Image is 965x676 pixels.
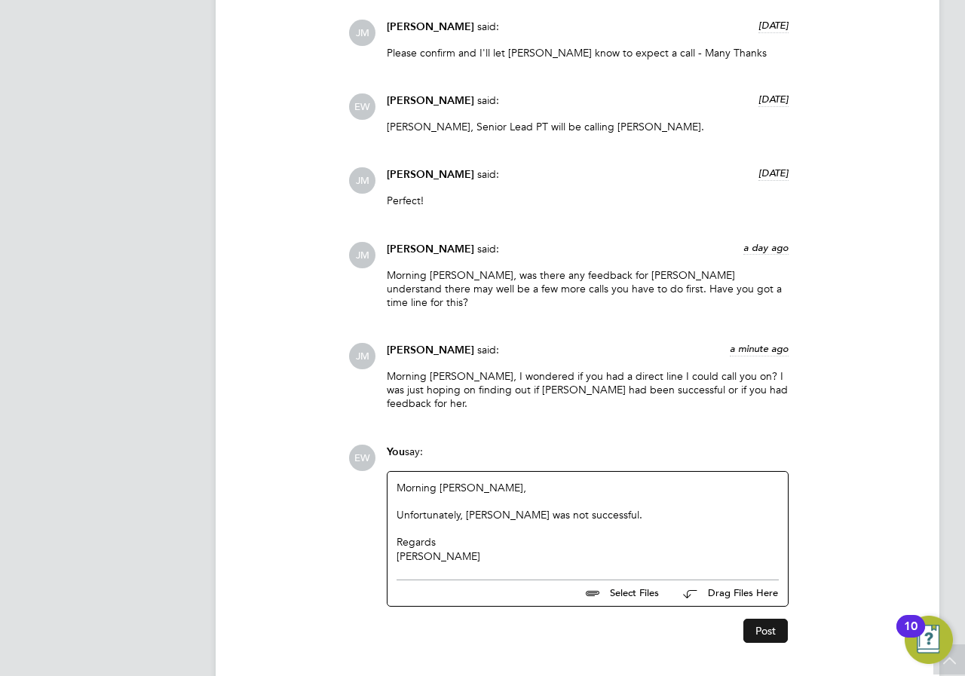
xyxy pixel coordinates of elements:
span: said: [477,93,499,107]
div: 10 [904,626,918,646]
p: Morning [PERSON_NAME], was there any feedback for [PERSON_NAME] understand there may well be a fe... [387,268,789,310]
p: [PERSON_NAME], Senior Lead PT will be calling [PERSON_NAME]. [387,120,789,133]
span: [DATE] [758,19,789,32]
span: JM [349,20,375,46]
span: [PERSON_NAME] [387,20,474,33]
span: JM [349,242,375,268]
span: said: [477,343,499,356]
p: Morning [PERSON_NAME], I wondered if you had a direct line I could call you on? I was just hoping... [387,369,789,411]
span: JM [349,167,375,194]
div: [PERSON_NAME] [397,549,779,563]
div: Morning [PERSON_NAME], [397,481,779,563]
div: Unfortunately, [PERSON_NAME] was not successful. [397,508,779,522]
span: said: [477,242,499,255]
span: [PERSON_NAME] [387,168,474,181]
span: [PERSON_NAME] [387,94,474,107]
p: Perfect! [387,194,789,207]
button: Drag Files Here [671,578,779,610]
span: said: [477,20,499,33]
span: [DATE] [758,93,789,106]
p: Please confirm and I'll let [PERSON_NAME] know to expect a call - Many Thanks [387,46,789,60]
span: [DATE] [758,167,789,179]
span: EW [349,93,375,120]
span: a day ago [743,241,789,254]
span: JM [349,343,375,369]
span: [PERSON_NAME] [387,243,474,255]
button: Open Resource Center, 10 new notifications [905,616,953,664]
span: You [387,445,405,458]
span: [PERSON_NAME] [387,344,474,356]
span: said: [477,167,499,181]
span: a minute ago [730,342,789,355]
div: Regards [397,535,779,549]
span: EW [349,445,375,471]
button: Post [743,619,788,643]
div: say: [387,445,789,471]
